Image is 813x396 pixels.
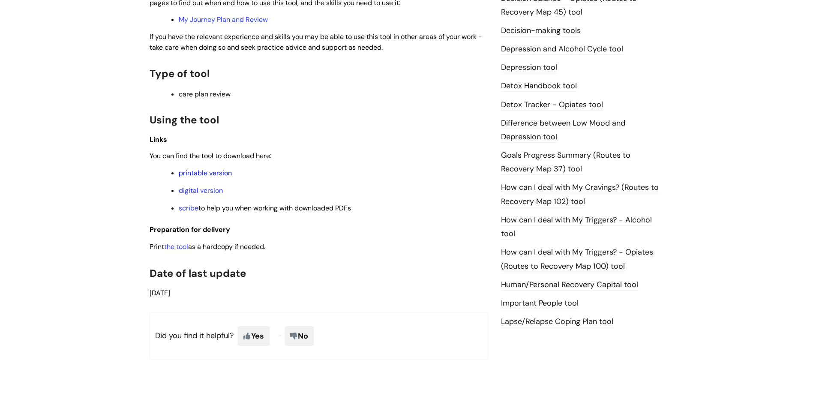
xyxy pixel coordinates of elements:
a: Depression and Alcohol Cycle tool [501,44,623,55]
span: Links [150,135,167,144]
span: Type of tool [150,67,210,80]
a: printable version [179,168,232,177]
a: How can I deal with My Triggers? - Opiates (Routes to Recovery Map 100) tool [501,247,653,272]
a: How can I deal with My Triggers? - Alcohol tool [501,215,652,240]
a: Difference between Low Mood and Depression tool [501,118,625,143]
span: to help you when working with downloaded PDFs [179,204,351,213]
a: Decision-making tools [501,25,581,36]
a: scribe [179,204,198,213]
a: Depression tool [501,62,557,73]
p: Did you find it helpful? [150,312,488,360]
a: Human/Personal Recovery Capital tool [501,279,638,291]
span: Preparation for delivery [150,225,230,234]
a: Important People tool [501,298,579,309]
a: My Journey Plan and Review [179,15,268,24]
span: No [285,326,314,346]
span: Date of last update [150,267,246,280]
a: Lapse/Relapse Coping Plan tool [501,316,613,327]
span: Yes [238,326,270,346]
span: You can find the tool to download here: [150,151,271,160]
span: Print as a hardcopy if needed. [150,242,265,251]
span: If you have the relevant experience and skills you may be able to use this tool in other areas of... [150,32,482,52]
a: Detox Handbook tool [501,81,577,92]
span: Using the tool [150,113,219,126]
span: [DATE] [150,288,170,297]
a: How can I deal with My Cravings? (Routes to Recovery Map 102) tool [501,182,659,207]
a: digital version [179,186,223,195]
a: Goals Progress Summary (Routes to Recovery Map 37) tool [501,150,630,175]
a: Detox Tracker - Opiates tool [501,99,603,111]
span: care plan review [179,90,231,99]
a: the tool [164,242,188,251]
